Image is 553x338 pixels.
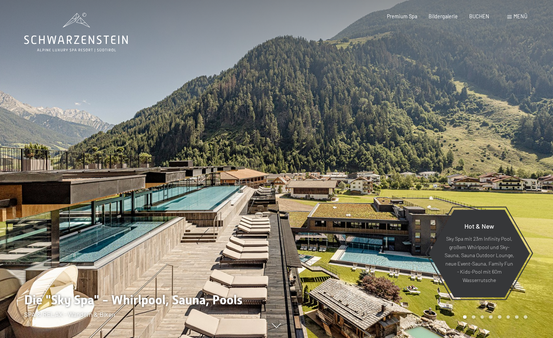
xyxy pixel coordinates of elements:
[489,315,493,319] div: Carousel Page 4
[469,13,489,19] a: BUCHEN
[463,315,467,319] div: Carousel Page 1 (Current Slide)
[507,315,510,319] div: Carousel Page 6
[428,209,530,298] a: Hot & New Sky Spa mit 23m Infinity Pool, großem Whirlpool und Sky-Sauna, Sauna Outdoor Lounge, ne...
[460,315,527,319] div: Carousel Pagination
[515,315,519,319] div: Carousel Page 7
[524,315,527,319] div: Carousel Page 8
[481,315,484,319] div: Carousel Page 3
[464,222,494,230] span: Hot & New
[429,13,458,19] a: Bildergalerie
[472,315,475,319] div: Carousel Page 2
[513,13,527,19] span: Menü
[444,235,514,285] p: Sky Spa mit 23m Infinity Pool, großem Whirlpool und Sky-Sauna, Sauna Outdoor Lounge, neue Event-S...
[387,13,417,19] a: Premium Spa
[498,315,501,319] div: Carousel Page 5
